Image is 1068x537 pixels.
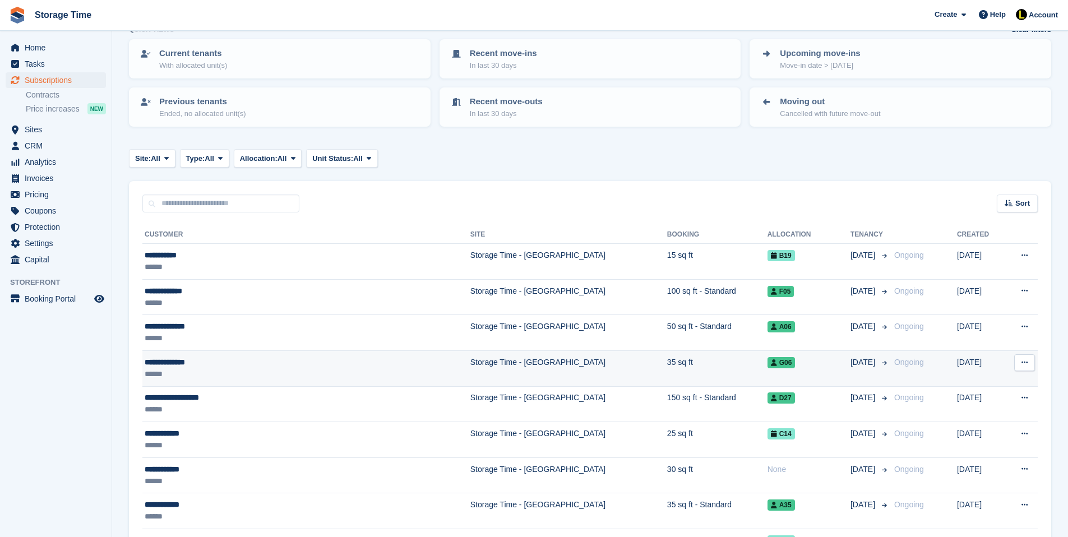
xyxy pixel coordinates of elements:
a: menu [6,40,106,55]
a: menu [6,56,106,72]
td: [DATE] [957,315,1004,351]
span: Unit Status: [312,153,353,164]
span: Site: [135,153,151,164]
span: Tasks [25,56,92,72]
span: CRM [25,138,92,154]
img: Laaibah Sarwar [1016,9,1027,20]
span: Type: [186,153,205,164]
td: Storage Time - [GEOGRAPHIC_DATA] [470,386,667,422]
p: Recent move-outs [470,95,543,108]
a: menu [6,138,106,154]
span: B19 [768,250,795,261]
p: Cancelled with future move-out [780,108,880,119]
a: menu [6,235,106,251]
span: [DATE] [850,321,877,332]
td: 15 sq ft [667,244,768,280]
td: [DATE] [957,386,1004,422]
span: D27 [768,392,795,404]
a: Recent move-outs In last 30 days [441,89,740,126]
span: All [205,153,214,164]
button: Unit Status: All [306,149,377,168]
p: Move-in date > [DATE] [780,60,860,71]
a: Recent move-ins In last 30 days [441,40,740,77]
th: Created [957,226,1004,244]
a: menu [6,72,106,88]
span: Analytics [25,154,92,170]
span: Price increases [26,104,80,114]
td: [DATE] [957,457,1004,493]
span: Ongoing [894,358,924,367]
div: None [768,464,850,475]
span: Invoices [25,170,92,186]
span: [DATE] [850,285,877,297]
a: menu [6,154,106,170]
td: Storage Time - [GEOGRAPHIC_DATA] [470,422,667,458]
td: 35 sq ft [667,350,768,386]
button: Type: All [180,149,229,168]
td: [DATE] [957,493,1004,529]
th: Allocation [768,226,850,244]
button: Allocation: All [234,149,302,168]
a: Current tenants With allocated unit(s) [130,40,429,77]
span: All [353,153,363,164]
p: Recent move-ins [470,47,537,60]
span: Coupons [25,203,92,219]
td: Storage Time - [GEOGRAPHIC_DATA] [470,493,667,529]
p: Upcoming move-ins [780,47,860,60]
a: menu [6,203,106,219]
span: Ongoing [894,322,924,331]
span: A35 [768,499,795,511]
span: Settings [25,235,92,251]
a: Preview store [93,292,106,305]
a: Moving out Cancelled with future move-out [751,89,1050,126]
img: stora-icon-8386f47178a22dfd0bd8f6a31ec36ba5ce8667c1dd55bd0f319d3a0aa187defe.svg [9,7,26,24]
td: Storage Time - [GEOGRAPHIC_DATA] [470,350,667,386]
a: menu [6,187,106,202]
span: [DATE] [850,357,877,368]
span: Sites [25,122,92,137]
span: [DATE] [850,499,877,511]
span: Ongoing [894,286,924,295]
td: 25 sq ft [667,422,768,458]
span: [DATE] [850,428,877,439]
span: Ongoing [894,429,924,438]
td: [DATE] [957,244,1004,280]
span: [DATE] [850,464,877,475]
span: Pricing [25,187,92,202]
td: 50 sq ft - Standard [667,315,768,351]
p: In last 30 days [470,60,537,71]
span: All [278,153,287,164]
td: 35 sq ft - Standard [667,493,768,529]
span: A06 [768,321,795,332]
td: Storage Time - [GEOGRAPHIC_DATA] [470,315,667,351]
a: Upcoming move-ins Move-in date > [DATE] [751,40,1050,77]
p: In last 30 days [470,108,543,119]
td: 30 sq ft [667,457,768,493]
a: menu [6,122,106,137]
span: Allocation: [240,153,278,164]
button: Site: All [129,149,175,168]
td: 150 sq ft - Standard [667,386,768,422]
span: F05 [768,286,794,297]
th: Booking [667,226,768,244]
th: Site [470,226,667,244]
div: NEW [87,103,106,114]
a: menu [6,291,106,307]
a: Contracts [26,90,106,100]
span: Booking Portal [25,291,92,307]
span: [DATE] [850,249,877,261]
td: Storage Time - [GEOGRAPHIC_DATA] [470,244,667,280]
p: Previous tenants [159,95,246,108]
a: menu [6,170,106,186]
td: 100 sq ft - Standard [667,279,768,315]
a: menu [6,219,106,235]
span: Capital [25,252,92,267]
a: Previous tenants Ended, no allocated unit(s) [130,89,429,126]
a: Storage Time [30,6,96,24]
span: Ongoing [894,465,924,474]
span: Ongoing [894,393,924,402]
th: Tenancy [850,226,890,244]
span: Account [1029,10,1058,21]
span: Create [935,9,957,20]
td: [DATE] [957,422,1004,458]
